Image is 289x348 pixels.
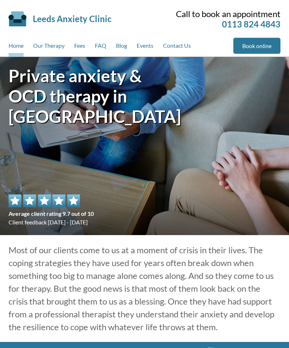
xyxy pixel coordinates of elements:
[74,38,85,57] a: Fees
[95,38,106,57] a: FAQ
[9,194,80,207] img: 5 star rating
[9,194,94,227] div: Client feedback [DATE] - [DATE]
[116,38,127,57] a: Blog
[9,209,94,218] span: Average client rating 9.7 out of 10
[9,38,24,57] a: Home
[33,14,111,24] a: Leeds Anxiety Clinic
[137,38,153,57] a: Events
[163,38,191,57] a: Contact Us
[33,38,65,57] a: Our Therapy
[222,19,280,29] a: 0113 824 4843
[9,244,280,333] p: Most of our clients come to us at a moment of crisis in their lives. The coping strategies they h...
[233,38,280,54] a: Book online
[9,66,144,126] h1: Private anxiety & OCD therapy in [GEOGRAPHIC_DATA]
